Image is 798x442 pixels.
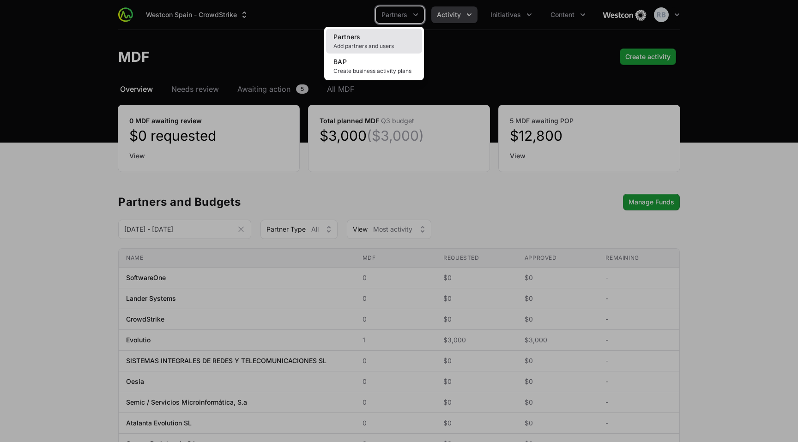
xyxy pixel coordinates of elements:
[376,6,424,23] div: Partners menu
[333,67,415,75] span: Create business activity plans
[326,54,422,78] a: BAPCreate business activity plans
[333,42,415,50] span: Add partners and users
[333,58,347,66] span: BAP
[326,29,422,54] a: PartnersAdd partners and users
[333,33,361,41] span: Partners
[133,6,591,23] div: Main navigation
